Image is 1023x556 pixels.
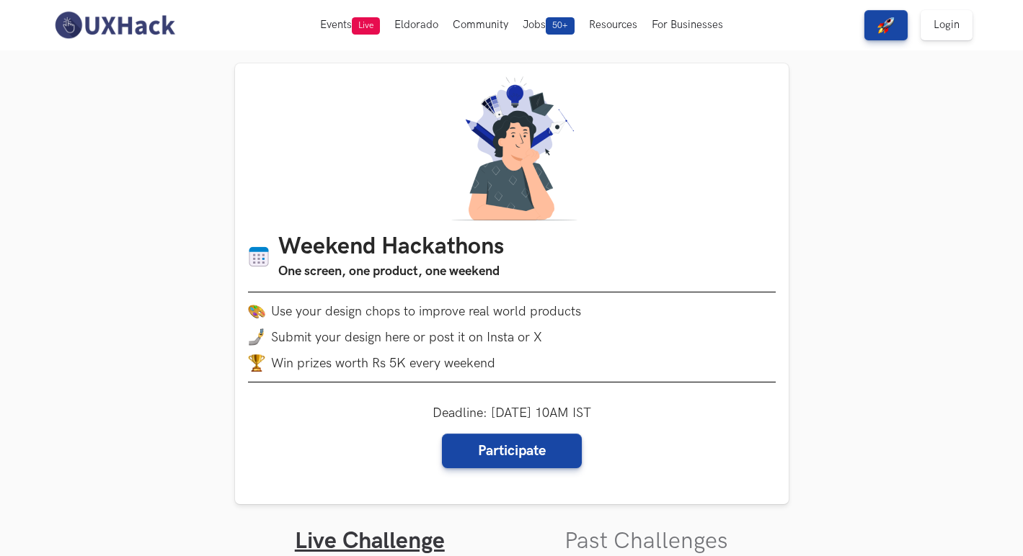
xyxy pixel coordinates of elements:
[877,17,895,34] img: rocket
[271,330,542,345] span: Submit your design here or post it on Insta or X
[235,504,789,555] ul: Tabs Interface
[546,17,575,35] span: 50+
[443,76,581,220] img: A designer thinking
[248,246,270,268] img: Calendar icon
[442,434,582,468] a: Participate
[295,527,445,555] a: Live Challenge
[248,354,776,372] li: Win prizes worth Rs 5K every weekend
[248,328,265,346] img: mobile-in-hand.png
[248,302,776,320] li: Use your design chops to improve real world products
[433,405,591,468] div: Deadline: [DATE] 10AM IST
[248,354,265,372] img: trophy.png
[50,10,179,40] img: UXHack-logo.png
[248,302,265,320] img: palette.png
[564,527,728,555] a: Past Challenges
[921,10,973,40] a: Login
[278,233,504,261] h1: Weekend Hackathons
[352,17,380,35] span: Live
[278,261,504,282] h3: One screen, one product, one weekend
